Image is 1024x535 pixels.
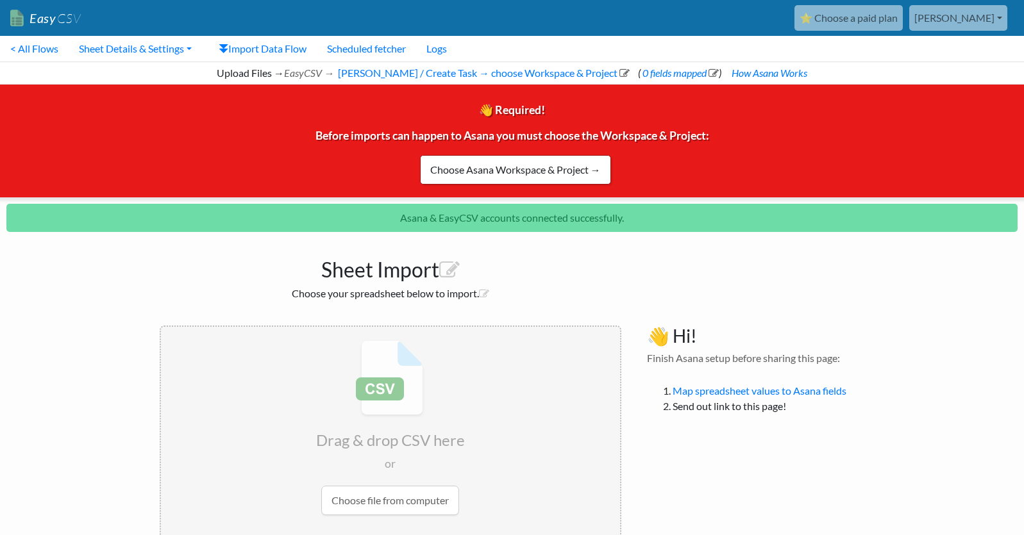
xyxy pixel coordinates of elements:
[673,384,846,397] a: Map spreadsheet values to Asana fields
[416,36,457,62] a: Logs
[420,155,611,185] a: Choose Asana Workspace & Project →
[69,36,202,62] a: Sheet Details & Settings
[647,325,865,347] h3: 👋 Hi!
[909,5,1007,31] a: [PERSON_NAME]
[315,103,709,172] span: 👋 Required! Before imports can happen to Asana you must choose the Workspace & Project:
[730,67,807,79] a: How Asana Works
[284,67,334,79] i: EasyCSV →
[10,5,81,31] a: EasyCSV
[208,36,317,62] a: Import Data Flow
[160,287,621,299] h2: Choose your spreadsheet below to import.
[336,67,630,79] a: [PERSON_NAME] / Create Task →choose Workspace & Project
[647,352,865,364] h4: Finish Asana setup before sharing this page:
[56,10,81,26] span: CSV
[641,67,719,79] a: 0 fields mapped
[638,67,721,79] span: ( )
[317,36,416,62] a: Scheduled fetcher
[673,399,865,414] li: Send out link to this page!
[6,204,1018,232] p: Asana & EasyCSV accounts connected successfully.
[160,251,621,282] h1: Sheet Import
[794,5,903,31] a: ⭐ Choose a paid plan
